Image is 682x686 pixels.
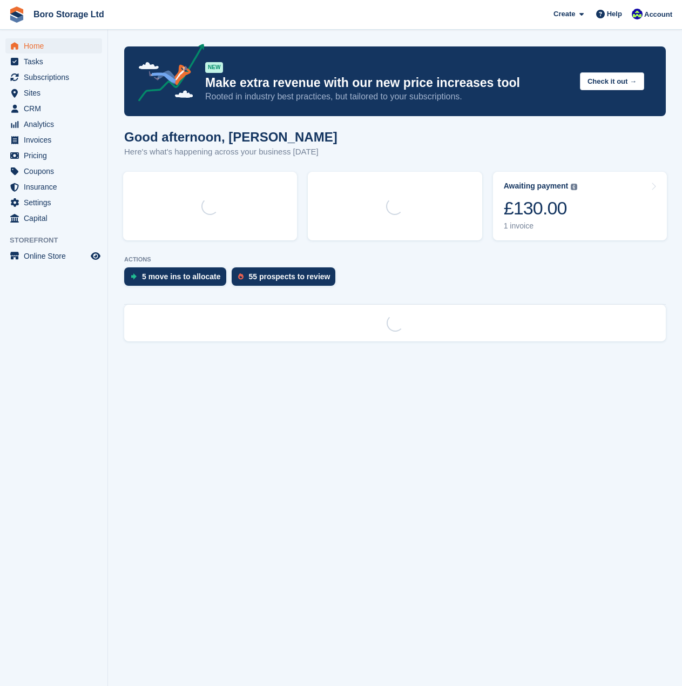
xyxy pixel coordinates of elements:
span: Analytics [24,117,89,132]
img: icon-info-grey-7440780725fd019a000dd9b08b2336e03edf1995a4989e88bcd33f0948082b44.svg [571,184,577,190]
span: Tasks [24,54,89,69]
div: 55 prospects to review [249,272,330,281]
a: menu [5,211,102,226]
span: Create [553,9,575,19]
p: ACTIONS [124,256,666,263]
span: Settings [24,195,89,210]
p: Here's what's happening across your business [DATE] [124,146,337,158]
img: Tobie Hillier [632,9,643,19]
p: Rooted in industry best practices, but tailored to your subscriptions. [205,91,571,103]
a: menu [5,117,102,132]
span: Online Store [24,248,89,264]
span: Sites [24,85,89,100]
span: Coupons [24,164,89,179]
a: Boro Storage Ltd [29,5,109,23]
p: Make extra revenue with our new price increases tool [205,75,571,91]
span: Pricing [24,148,89,163]
span: Account [644,9,672,20]
span: Storefront [10,235,107,246]
a: menu [5,195,102,210]
a: menu [5,70,102,85]
a: menu [5,85,102,100]
div: Awaiting payment [504,181,569,191]
span: Insurance [24,179,89,194]
a: menu [5,179,102,194]
span: Invoices [24,132,89,147]
a: Awaiting payment £130.00 1 invoice [493,172,667,240]
img: prospect-51fa495bee0391a8d652442698ab0144808aea92771e9ea1ae160a38d050c398.svg [238,273,244,280]
div: NEW [205,62,223,73]
div: £130.00 [504,197,578,219]
a: menu [5,101,102,116]
a: menu [5,132,102,147]
a: Preview store [89,250,102,263]
img: move_ins_to_allocate_icon-fdf77a2bb77ea45bf5b3d319d69a93e2d87916cf1d5bf7949dd705db3b84f3ca.svg [131,273,137,280]
h1: Good afternoon, [PERSON_NAME] [124,130,337,144]
span: CRM [24,101,89,116]
span: Help [607,9,622,19]
img: price-adjustments-announcement-icon-8257ccfd72463d97f412b2fc003d46551f7dbcb40ab6d574587a9cd5c0d94... [129,44,205,105]
img: stora-icon-8386f47178a22dfd0bd8f6a31ec36ba5ce8667c1dd55bd0f319d3a0aa187defe.svg [9,6,25,23]
div: 1 invoice [504,221,578,231]
a: menu [5,148,102,163]
span: Capital [24,211,89,226]
span: Subscriptions [24,70,89,85]
button: Check it out → [580,72,644,90]
a: menu [5,164,102,179]
a: menu [5,54,102,69]
div: 5 move ins to allocate [142,272,221,281]
span: Home [24,38,89,53]
a: menu [5,248,102,264]
a: menu [5,38,102,53]
a: 5 move ins to allocate [124,267,232,291]
a: 55 prospects to review [232,267,341,291]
